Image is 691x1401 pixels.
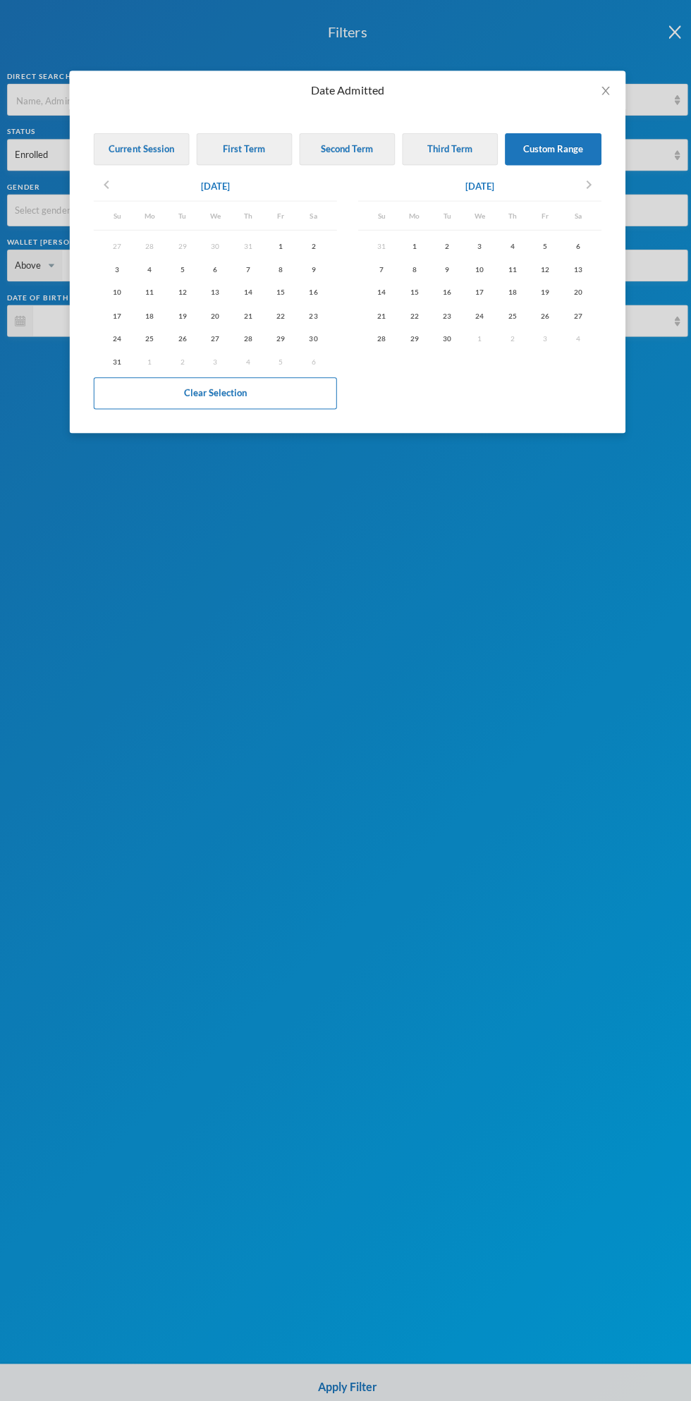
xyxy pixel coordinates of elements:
button: Clear Selection [93,375,335,407]
div: 7 [363,259,396,276]
div: 14 [231,282,263,300]
div: [DATE] [463,178,491,192]
div: 23 [428,305,460,322]
div: 9 [295,259,328,276]
div: 20 [197,305,230,322]
div: 9 [428,259,460,276]
i: icon: close [597,85,608,96]
div: 11 [494,259,526,276]
div: 21 [231,305,263,322]
div: 4 [133,259,165,276]
div: 23 [295,305,328,322]
div: We [460,207,493,221]
i: chevron_left [97,175,114,192]
div: 30 [428,328,460,345]
button: Custom Range [502,133,598,164]
div: Tu [165,207,197,221]
div: Fr [526,207,558,221]
div: 10 [460,259,493,276]
div: 6 [197,259,230,276]
div: 24 [460,305,493,322]
button: Close [582,71,622,110]
button: chevron_right [573,174,598,197]
div: 14 [363,282,396,300]
button: Second Term [298,133,393,164]
div: 19 [526,282,558,300]
div: 24 [100,328,133,345]
div: 19 [165,305,197,322]
div: Tu [428,207,460,221]
div: 16 [295,282,328,300]
div: Date Admitted [86,82,605,97]
div: 3 [460,236,493,254]
div: 6 [558,236,591,254]
div: Sa [295,207,328,221]
div: 15 [396,282,428,300]
div: 17 [100,305,133,322]
div: 12 [526,259,558,276]
div: 29 [263,328,295,345]
button: First Term [195,133,291,164]
div: 30 [295,328,328,345]
div: 21 [363,305,396,322]
div: 22 [396,305,428,322]
i: chevron_right [577,175,594,192]
div: 7 [231,259,263,276]
div: 2 [428,236,460,254]
button: Current Session [93,133,188,164]
div: 11 [133,282,165,300]
button: Third Term [400,133,495,164]
div: We [197,207,230,221]
div: 10 [100,282,133,300]
div: 13 [197,282,230,300]
div: 25 [133,328,165,345]
div: 13 [558,259,591,276]
div: Th [494,207,526,221]
div: 1 [396,236,428,254]
div: Su [100,207,133,221]
div: 1 [263,236,295,254]
div: 3 [100,259,133,276]
div: 15 [263,282,295,300]
div: 4 [494,236,526,254]
div: 20 [558,282,591,300]
button: chevron_left [93,174,118,197]
div: 2 [295,236,328,254]
div: 28 [231,328,263,345]
div: 8 [263,259,295,276]
div: 27 [197,328,230,345]
div: 8 [396,259,428,276]
div: 27 [558,305,591,322]
div: Fr [263,207,295,221]
div: 18 [494,282,526,300]
div: 22 [263,305,295,322]
div: 5 [165,259,197,276]
div: 5 [526,236,558,254]
div: Mo [396,207,428,221]
div: 26 [526,305,558,322]
div: 12 [165,282,197,300]
div: 25 [494,305,526,322]
div: Th [231,207,263,221]
div: Mo [133,207,165,221]
div: 18 [133,305,165,322]
div: 16 [428,282,460,300]
div: [DATE] [200,178,228,192]
div: Su [363,207,396,221]
div: Sa [558,207,591,221]
div: 17 [460,282,493,300]
div: 28 [363,328,396,345]
div: 26 [165,328,197,345]
div: 31 [100,350,133,368]
div: 29 [396,328,428,345]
